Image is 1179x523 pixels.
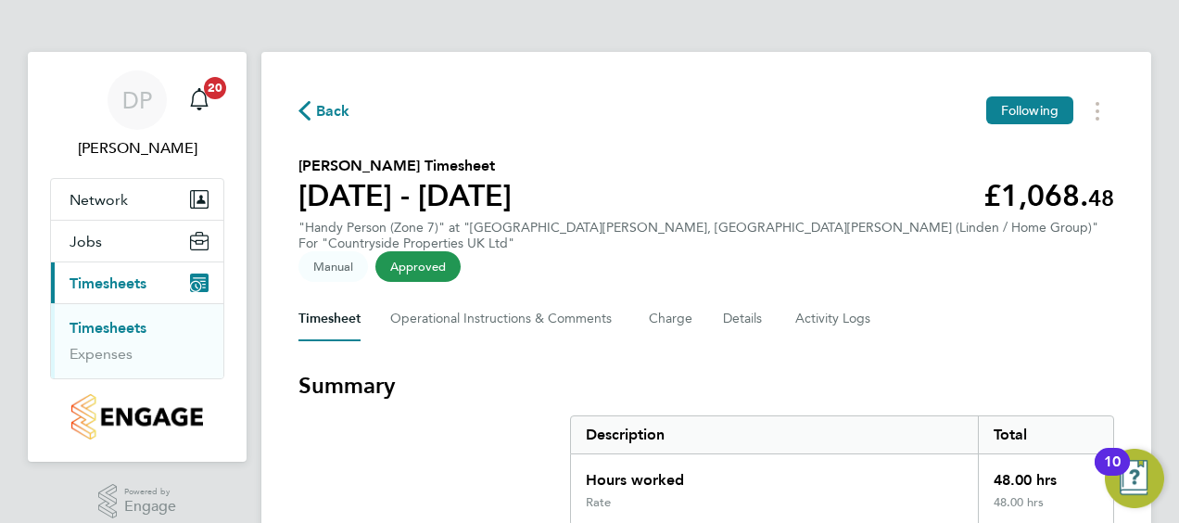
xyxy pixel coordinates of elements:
[390,297,619,341] button: Operational Instructions & Comments
[298,236,1098,251] div: For "Countryside Properties UK Ltd"
[795,297,873,341] button: Activity Logs
[70,233,102,250] span: Jobs
[298,371,1114,401] h3: Summary
[204,77,226,99] span: 20
[723,297,766,341] button: Details
[298,99,350,122] button: Back
[51,221,223,261] button: Jobs
[50,137,224,159] span: David Purvis
[51,179,223,220] button: Network
[1105,449,1164,508] button: Open Resource Center, 10 new notifications
[124,484,176,500] span: Powered by
[978,454,1113,495] div: 48.00 hrs
[978,416,1113,453] div: Total
[122,88,152,112] span: DP
[298,297,361,341] button: Timesheet
[181,70,218,130] a: 20
[50,394,224,440] a: Go to home page
[986,96,1073,124] button: Following
[28,52,247,462] nav: Main navigation
[1001,102,1059,119] span: Following
[50,70,224,159] a: DP[PERSON_NAME]
[70,319,146,337] a: Timesheets
[51,303,223,378] div: Timesheets
[98,484,177,519] a: Powered byEngage
[649,297,693,341] button: Charge
[51,262,223,303] button: Timesheets
[70,191,128,209] span: Network
[70,345,133,363] a: Expenses
[375,251,461,282] span: This timesheet has been approved.
[298,155,512,177] h2: [PERSON_NAME] Timesheet
[70,274,146,292] span: Timesheets
[298,177,512,214] h1: [DATE] - [DATE]
[1104,462,1121,486] div: 10
[983,178,1114,213] app-decimal: £1,068.
[298,251,368,282] span: This timesheet was manually created.
[571,416,978,453] div: Description
[298,220,1098,251] div: "Handy Person (Zone 7)" at "[GEOGRAPHIC_DATA][PERSON_NAME], [GEOGRAPHIC_DATA][PERSON_NAME] (Linde...
[316,100,350,122] span: Back
[586,495,611,510] div: Rate
[571,454,978,495] div: Hours worked
[124,499,176,515] span: Engage
[1081,96,1114,125] button: Timesheets Menu
[1088,185,1114,211] span: 48
[71,394,202,440] img: countryside-properties-logo-retina.png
